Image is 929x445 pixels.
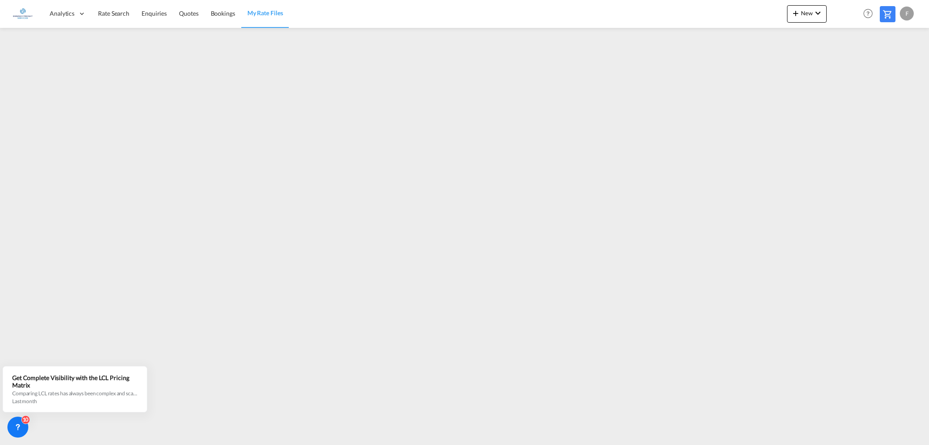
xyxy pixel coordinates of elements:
[861,6,875,21] span: Help
[179,10,198,17] span: Quotes
[900,7,914,20] div: F
[142,10,167,17] span: Enquiries
[98,10,129,17] span: Rate Search
[247,9,283,17] span: My Rate Files
[211,10,235,17] span: Bookings
[787,5,827,23] button: icon-plus 400-fgNewicon-chevron-down
[790,10,823,17] span: New
[861,6,880,22] div: Help
[13,4,33,24] img: e1326340b7c511ef854e8d6a806141ad.jpg
[790,8,801,18] md-icon: icon-plus 400-fg
[50,9,74,18] span: Analytics
[813,8,823,18] md-icon: icon-chevron-down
